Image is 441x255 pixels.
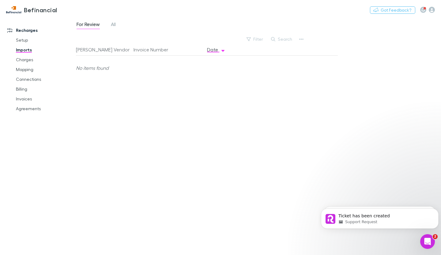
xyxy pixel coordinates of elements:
[10,74,79,84] a: Connections
[370,6,415,14] button: Got Feedback?
[10,35,79,45] a: Setup
[420,234,435,249] iframe: Intercom live chat
[76,43,137,56] button: [PERSON_NAME] Vendor
[2,2,61,17] a: Befinancial
[433,234,438,239] span: 2
[111,21,116,29] span: All
[10,104,79,114] a: Agreements
[10,94,79,104] a: Invoices
[6,6,21,13] img: Befinancial's Logo
[10,55,79,65] a: Charges
[243,36,267,43] button: Filter
[268,36,296,43] button: Search
[24,6,57,13] h3: Befinancial
[10,65,79,74] a: Mapping
[318,196,441,238] iframe: Intercom notifications message
[77,21,100,29] span: For Review
[10,84,79,94] a: Billing
[76,56,333,80] div: No items found
[134,43,175,56] button: Invoice Number
[207,43,225,56] button: Date
[1,25,79,35] a: Recharges
[10,45,79,55] a: Imports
